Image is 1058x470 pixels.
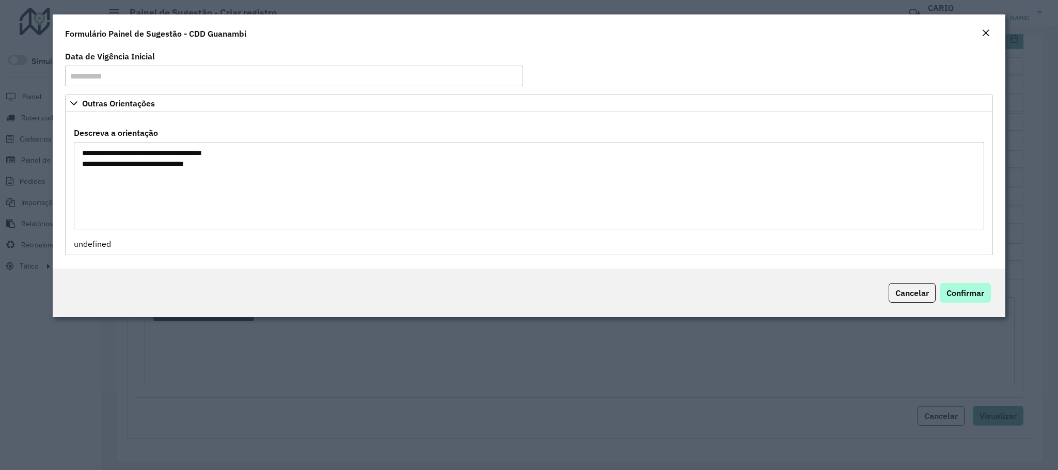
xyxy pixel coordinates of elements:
[978,27,993,40] button: Close
[982,29,990,37] em: Fechar
[65,27,246,40] h4: Formulário Painel de Sugestão - CDD Guanambi
[946,288,984,298] span: Confirmar
[65,95,992,112] a: Outras Orientações
[65,112,992,255] div: Outras Orientações
[895,288,929,298] span: Cancelar
[940,283,991,303] button: Confirmar
[65,50,155,62] label: Data de Vigência Inicial
[74,239,111,249] span: undefined
[82,99,155,107] span: Outras Orientações
[74,127,158,139] label: Descreva a orientação
[889,283,936,303] button: Cancelar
